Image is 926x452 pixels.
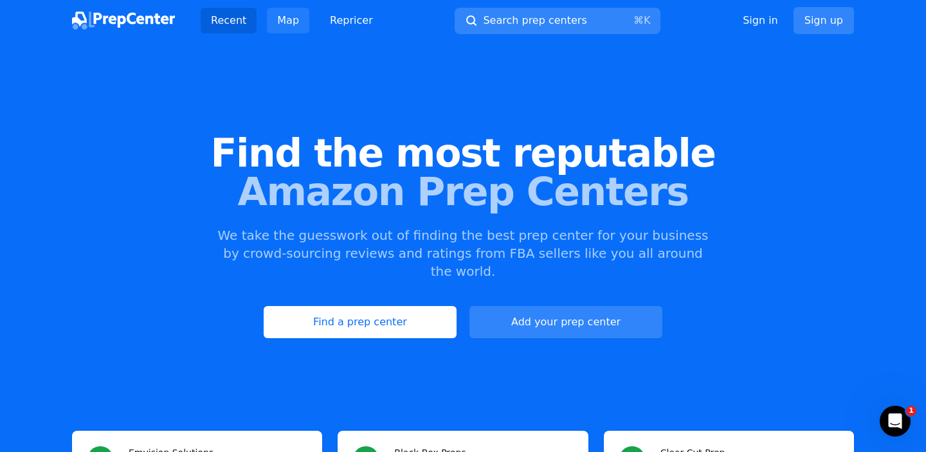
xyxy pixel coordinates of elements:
a: Map [267,8,309,33]
a: Sign in [743,13,778,28]
a: Find a prep center [264,306,457,338]
img: PrepCenter [72,12,175,30]
iframe: Intercom live chat [880,406,911,437]
p: We take the guesswork out of finding the best prep center for your business by crowd-sourcing rev... [216,226,710,280]
a: Add your prep center [469,306,662,338]
a: Repricer [320,8,383,33]
span: Find the most reputable [21,134,905,172]
kbd: K [644,14,651,26]
span: 1 [906,406,916,416]
button: Search prep centers⌘K [455,8,660,34]
span: Amazon Prep Centers [21,172,905,211]
span: Search prep centers [483,13,586,28]
a: Sign up [794,7,854,34]
kbd: ⌘ [633,14,644,26]
a: Recent [201,8,257,33]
